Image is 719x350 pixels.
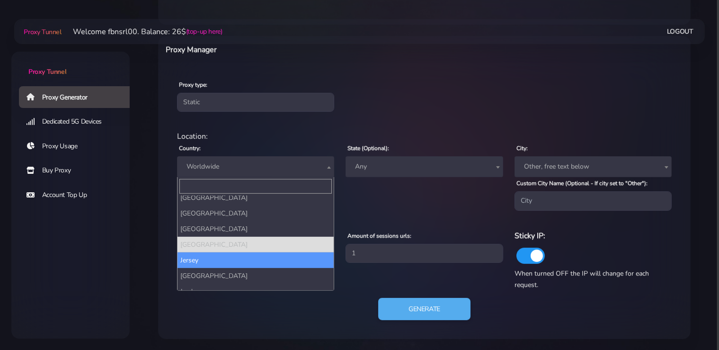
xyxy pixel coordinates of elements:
[178,206,334,221] li: [GEOGRAPHIC_DATA]
[515,191,672,210] input: City
[673,304,707,338] iframe: Webchat Widget
[347,144,389,153] label: State (Optional):
[19,86,137,108] a: Proxy Generator
[346,156,503,177] span: Any
[178,268,334,284] li: [GEOGRAPHIC_DATA]
[515,269,649,289] span: When turned OFF the IP will change for each request.
[11,52,130,77] a: Proxy Tunnel
[171,218,677,230] div: Proxy Settings:
[183,160,328,173] span: Worldwide
[515,156,672,177] span: Other, free text below
[520,160,666,173] span: Other, free text below
[178,252,334,268] li: Jersey
[347,232,411,240] label: Amount of sessions urls:
[667,23,693,40] a: Logout
[179,179,332,194] input: Search
[178,221,334,237] li: [GEOGRAPHIC_DATA]
[178,190,334,206] li: [GEOGRAPHIC_DATA]
[515,230,672,242] h6: Sticky IP:
[178,237,334,252] li: [GEOGRAPHIC_DATA]
[351,160,497,173] span: Any
[19,135,137,157] a: Proxy Usage
[177,156,334,177] span: Worldwide
[179,81,207,89] label: Proxy type:
[166,44,463,56] h6: Proxy Manager
[516,179,648,188] label: Custom City Name (Optional - If city set to "Other"):
[378,298,470,321] button: Generate
[62,26,222,37] li: Welcome fbnsrl00. Balance: 26$
[171,131,677,142] div: Location:
[186,27,222,36] a: (top-up here)
[179,144,201,153] label: Country:
[28,67,66,76] span: Proxy Tunnel
[19,184,137,206] a: Account Top Up
[516,144,528,153] label: City:
[24,27,61,36] span: Proxy Tunnel
[22,24,61,39] a: Proxy Tunnel
[19,111,137,133] a: Dedicated 5G Devices
[19,160,137,181] a: Buy Proxy
[178,284,334,299] li: Jordan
